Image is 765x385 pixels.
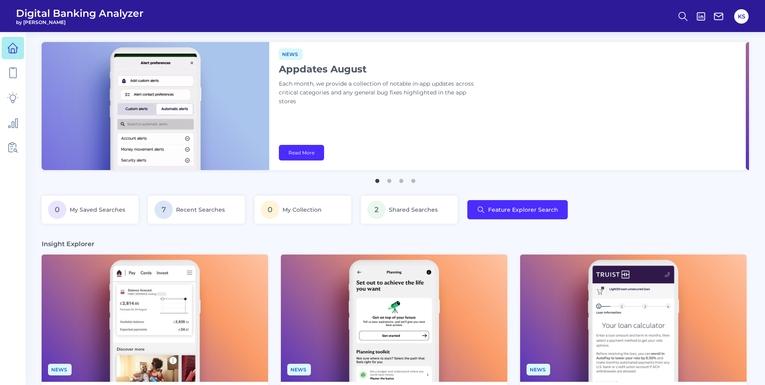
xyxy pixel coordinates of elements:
[279,80,479,106] p: Each month, we provide a collection of notable in-app updates across critical categories and any ...
[279,63,479,75] h1: Appdates August
[488,207,558,213] span: Feature Explorer Search
[734,9,749,24] button: KS
[467,200,568,219] button: Feature Explorer Search
[176,206,225,213] span: Recent Searches
[42,255,268,382] img: News - Phone.png
[281,255,507,382] img: News - Phone (4).png
[527,365,550,373] a: News
[16,19,144,25] span: by [PERSON_NAME]
[261,201,279,219] span: 0
[48,364,72,375] span: News
[385,175,393,183] button: 2
[42,42,269,170] img: bannerImg
[520,255,747,382] img: News - Phone (3).png
[527,364,550,375] span: News
[389,206,438,213] span: Shared Searches
[409,175,417,183] button: 4
[287,364,311,375] span: News
[287,365,311,373] a: News
[154,201,173,219] span: 7
[48,201,66,219] span: 0
[42,196,138,224] a: 0My Saved Searches
[397,175,405,183] button: 3
[42,240,94,248] h3: Insight Explorer
[279,145,324,160] a: Read More
[373,175,381,183] button: 1
[16,7,144,19] span: Digital Banking Analyzer
[361,196,458,224] a: 2Shared Searches
[279,50,302,58] a: News
[367,201,386,219] span: 2
[279,48,302,60] span: News
[282,206,322,213] span: My Collection
[48,365,72,373] a: News
[148,196,245,224] a: 7Recent Searches
[70,206,125,213] span: My Saved Searches
[254,196,351,224] a: 0My Collection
